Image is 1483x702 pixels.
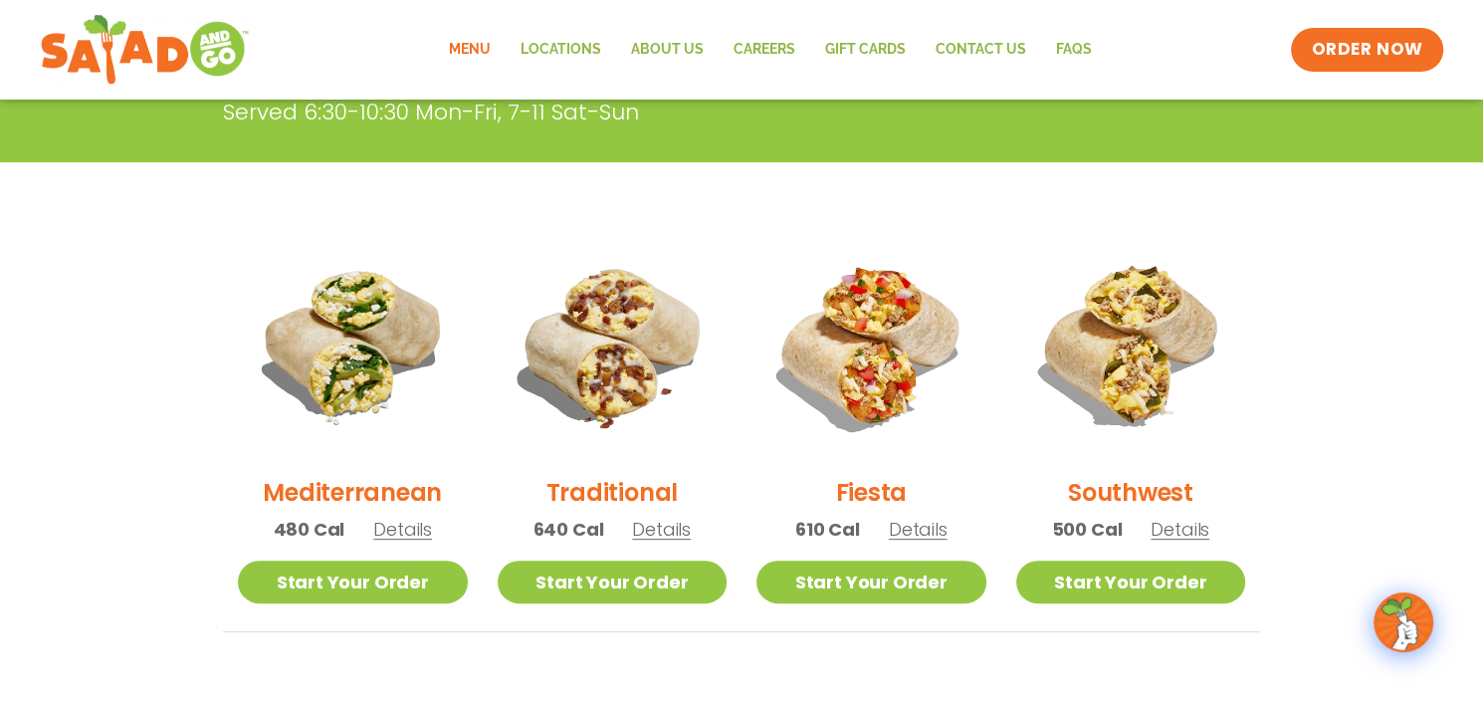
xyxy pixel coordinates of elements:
[238,230,468,460] img: Product photo for Mediterranean Breakfast Burrito
[1016,561,1246,603] a: Start Your Order
[498,561,728,603] a: Start Your Order
[498,230,728,460] img: Product photo for Traditional
[263,475,442,510] h2: Mediterranean
[756,230,986,460] img: Product photo for Fiesta
[632,517,691,542] span: Details
[1151,517,1209,542] span: Details
[795,516,860,543] span: 610 Cal
[223,96,1109,128] p: Served 6:30-10:30 Mon-Fri, 7-11 Sat-Sun
[616,27,719,73] a: About Us
[1016,230,1246,460] img: Product photo for Southwest
[373,517,432,542] span: Details
[434,27,1107,73] nav: Menu
[921,27,1041,73] a: Contact Us
[238,561,468,603] a: Start Your Order
[835,475,907,510] h2: Fiesta
[1311,38,1422,62] span: ORDER NOW
[889,517,948,542] span: Details
[546,475,678,510] h2: Traditional
[434,27,506,73] a: Menu
[1068,475,1193,510] h2: Southwest
[506,27,616,73] a: Locations
[533,516,604,543] span: 640 Cal
[719,27,810,73] a: Careers
[1291,28,1442,72] a: ORDER NOW
[1052,516,1123,543] span: 500 Cal
[40,10,250,90] img: new-SAG-logo-768×292
[274,516,345,543] span: 480 Cal
[1041,27,1107,73] a: FAQs
[1376,594,1431,650] img: wpChatIcon
[810,27,921,73] a: GIFT CARDS
[756,561,986,603] a: Start Your Order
